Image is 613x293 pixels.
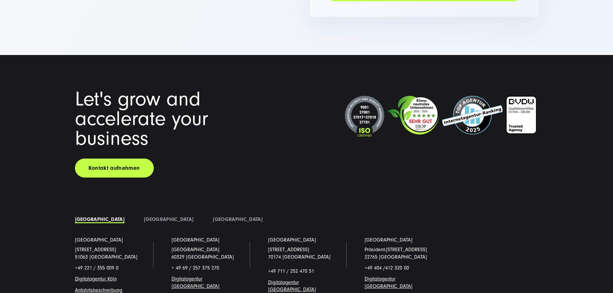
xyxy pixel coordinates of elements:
a: Digitalagentur Köl [75,276,114,282]
a: Kontakt aufnehmen [75,159,154,178]
a: [GEOGRAPHIC_DATA] [213,216,262,222]
a: [GEOGRAPHIC_DATA] [75,216,125,222]
span: +49 404 / [365,265,409,271]
span: [GEOGRAPHIC_DATA] [172,247,219,252]
a: [GEOGRAPHIC_DATA] [172,236,219,243]
a: [GEOGRAPHIC_DATA] [75,236,123,243]
img: Klimaneutrales Unternehmen SUNZINET GmbH [387,96,439,134]
span: + 49 69 / 257 375 270 [172,265,219,271]
span: +49 711 / 252 470 51 [268,268,314,274]
span: 412 320 00 [385,265,409,271]
a: Anfahrtsbeschreibung [75,287,122,293]
a: [STREET_ADDRESS] [268,247,309,252]
a: 51063 [GEOGRAPHIC_DATA] [75,254,137,260]
p: Präsident-[STREET_ADDRESS] 22765 [GEOGRAPHIC_DATA] [365,246,442,261]
img: ISO-Siegel_2024_dunkel [345,96,384,137]
img: BVDW-Zertifizierung-Weiß [506,96,537,134]
a: [STREET_ADDRESS] [75,247,116,252]
p: +49 221 / 355 009 0 [75,264,152,271]
a: Digitalagentur [GEOGRAPHIC_DATA] [172,276,219,289]
a: 60329 [GEOGRAPHIC_DATA] [172,254,234,260]
a: 70174 [GEOGRAPHIC_DATA] [268,254,330,260]
img: Top Internetagentur und Full Service Digitalagentur SUNZINET - 2024 [442,96,503,134]
a: [GEOGRAPHIC_DATA] [144,216,193,222]
a: Digitalagentur [GEOGRAPHIC_DATA] [365,276,413,289]
a: [GEOGRAPHIC_DATA] [268,236,316,243]
a: Digitalagentur [GEOGRAPHIC_DATA] [268,279,316,292]
a: n [114,276,117,282]
span: Let's grow and accelerate your business [75,87,208,150]
a: [GEOGRAPHIC_DATA] [365,236,413,243]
